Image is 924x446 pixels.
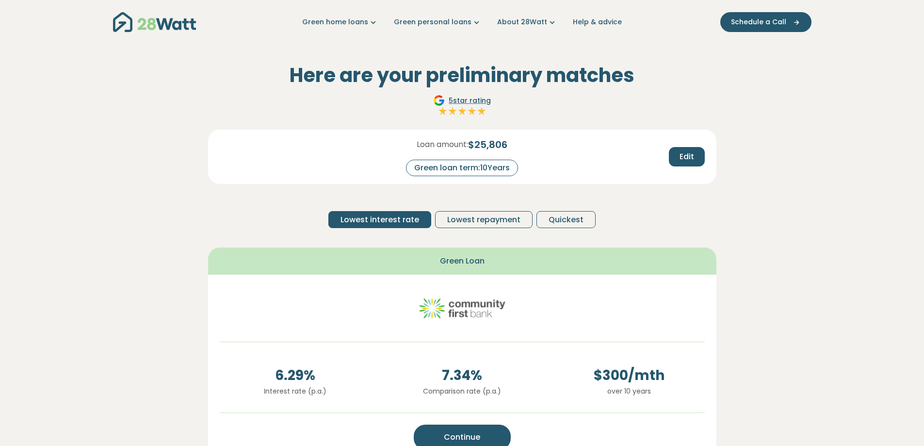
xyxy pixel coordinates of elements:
a: Green home loans [302,17,378,27]
a: Green personal loans [394,17,482,27]
button: Edit [669,147,705,166]
button: Schedule a Call [720,12,811,32]
span: Edit [680,151,694,163]
img: Full star [477,106,486,116]
span: $ 25,806 [468,137,507,152]
span: Continue [444,431,480,443]
img: Full star [438,106,448,116]
span: Schedule a Call [731,17,786,27]
img: Google [433,95,445,106]
img: Full star [467,106,477,116]
span: 7.34 % [387,365,538,386]
p: Interest rate (p.a.) [220,386,371,396]
a: Google5star ratingFull starFull starFull starFull starFull star [432,95,492,118]
p: Comparison rate (p.a.) [387,386,538,396]
span: Lowest interest rate [340,214,419,226]
span: 6.29 % [220,365,371,386]
span: Loan amount: [417,139,468,150]
h2: Here are your preliminary matches [208,64,716,87]
span: Quickest [549,214,584,226]
button: Quickest [536,211,596,228]
button: Lowest interest rate [328,211,431,228]
p: over 10 years [553,386,705,396]
img: community-first logo [419,286,506,330]
a: About 28Watt [497,17,557,27]
span: Lowest repayment [447,214,520,226]
a: Help & advice [573,17,622,27]
span: 5 star rating [449,96,491,106]
img: 28Watt [113,12,196,32]
nav: Main navigation [113,10,811,34]
span: Green Loan [440,255,485,267]
img: Full star [448,106,457,116]
span: $ 300 /mth [553,365,705,386]
button: Lowest repayment [435,211,533,228]
div: Green loan term: 10 Years [406,160,518,176]
img: Full star [457,106,467,116]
